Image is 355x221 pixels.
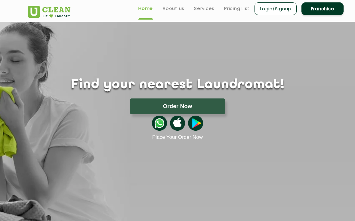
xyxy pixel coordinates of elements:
[194,5,215,12] a: Services
[255,2,297,15] a: Login/Signup
[23,77,332,92] h1: Find your nearest Laundromat!
[130,98,225,114] button: Order Now
[152,134,203,140] a: Place Your Order Now
[301,2,344,15] a: Franchise
[188,116,203,131] img: playstoreicon.png
[170,116,185,131] img: apple-icon.png
[152,116,167,131] img: whatsappicon.png
[28,6,70,18] img: UClean Laundry and Dry Cleaning
[162,5,184,12] a: About us
[224,5,250,12] a: Pricing List
[138,5,153,12] a: Home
